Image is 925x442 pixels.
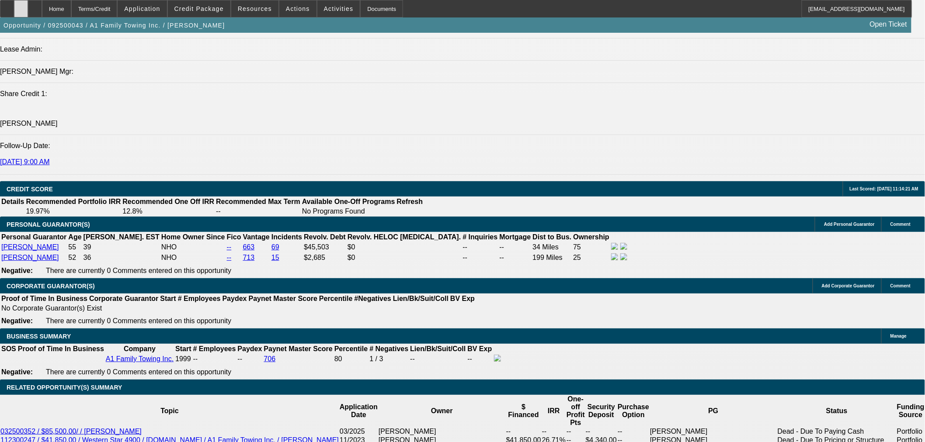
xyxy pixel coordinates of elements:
span: Add Personal Guarantor [824,222,875,227]
span: Application [124,5,160,12]
span: CREDIT SCORE [7,186,53,193]
b: Revolv. HELOC [MEDICAL_DATA]. [348,233,461,241]
b: # Employees [193,345,236,352]
td: 199 Miles [532,253,572,262]
b: Mortgage [500,233,531,241]
div: 1 / 3 [369,355,408,363]
span: -- [193,355,198,363]
th: SOS [1,345,17,353]
button: Actions [279,0,316,17]
b: Vantage [243,233,270,241]
td: -- [506,427,542,436]
span: Last Scored: [DATE] 11:14:21 AM [850,186,918,191]
a: 663 [243,243,255,251]
button: Resources [231,0,278,17]
span: CORPORATE GUARANTOR(S) [7,283,95,290]
b: Age [68,233,81,241]
span: Manage [890,334,907,338]
td: -- [499,242,532,252]
div: 80 [334,355,368,363]
span: Opportunity / 092500043 / A1 Family Towing Inc. / [PERSON_NAME] [3,22,225,29]
th: Owner [378,395,506,427]
td: 1999 [175,354,191,364]
th: Proof of Time In Business [1,294,88,303]
b: Percentile [319,295,352,302]
th: Refresh [396,197,424,206]
b: # Employees [178,295,221,302]
a: 69 [271,243,279,251]
td: No Corporate Guarantor(s) Exist [1,304,479,313]
a: 15 [271,254,279,261]
a: 032500352 / $85,500.00/ / [PERSON_NAME] [0,428,142,435]
b: Percentile [334,345,368,352]
b: Lien/Bk/Suit/Coll [410,345,466,352]
td: $45,503 [303,242,346,252]
span: There are currently 0 Comments entered on this opportunity [46,368,231,376]
td: $0 [347,253,462,262]
th: Status [777,395,897,427]
span: There are currently 0 Comments entered on this opportunity [46,317,231,325]
a: Open Ticket [866,17,911,32]
th: Details [1,197,24,206]
b: Fico [227,233,241,241]
td: 03/2025 [339,427,378,436]
th: IRR [542,395,566,427]
td: NHO [161,253,226,262]
td: 12.8% [122,207,215,216]
td: Dead - Due To Paying Cash [777,427,897,436]
b: BV Exp [450,295,475,302]
th: PG [650,395,777,427]
b: Negative: [1,368,33,376]
td: 25 [573,253,610,262]
b: Paynet Master Score [264,345,333,352]
img: facebook-icon.png [611,253,618,260]
a: [PERSON_NAME] [1,254,59,261]
span: Add Corporate Guarantor [822,283,875,288]
span: Actions [286,5,310,12]
th: Purchase Option [617,395,650,427]
a: 713 [243,254,255,261]
b: Start [175,345,191,352]
td: -- [617,427,650,436]
span: Comment [890,222,911,227]
span: PERSONAL GUARANTOR(S) [7,221,90,228]
th: Recommended Max Term [216,197,301,206]
a: -- [227,243,232,251]
th: Recommended Portfolio IRR [25,197,121,206]
b: Start [160,295,176,302]
span: Activities [324,5,354,12]
td: 36 [83,253,160,262]
td: -- [216,207,301,216]
td: -- [467,354,492,364]
td: $2,685 [303,253,346,262]
a: [PERSON_NAME] [1,243,59,251]
b: Corporate Guarantor [89,295,158,302]
img: linkedin-icon.png [620,243,627,250]
b: Negative: [1,317,33,325]
a: A1 Family Towing Inc. [106,355,174,363]
b: Personal Guarantor [1,233,66,241]
b: Negative: [1,267,33,274]
td: -- [410,354,466,364]
span: Credit Package [174,5,224,12]
td: NHO [161,242,226,252]
img: linkedin-icon.png [620,253,627,260]
th: Funding Source [897,395,925,427]
b: Incidents [271,233,302,241]
span: BUSINESS SUMMARY [7,333,71,340]
td: Portfolio [897,427,925,436]
th: Proof of Time In Business [17,345,104,353]
span: RELATED OPPORTUNITY(S) SUMMARY [7,384,122,391]
td: -- [542,427,566,436]
a: -- [227,254,232,261]
span: Comment [890,283,911,288]
b: Ownership [573,233,609,241]
th: Application Date [339,395,378,427]
b: # Inquiries [462,233,497,241]
b: Home Owner Since [161,233,225,241]
button: Activities [317,0,360,17]
td: -- [462,242,498,252]
b: [PERSON_NAME]. EST [83,233,160,241]
td: 34 Miles [532,242,572,252]
td: 75 [573,242,610,252]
